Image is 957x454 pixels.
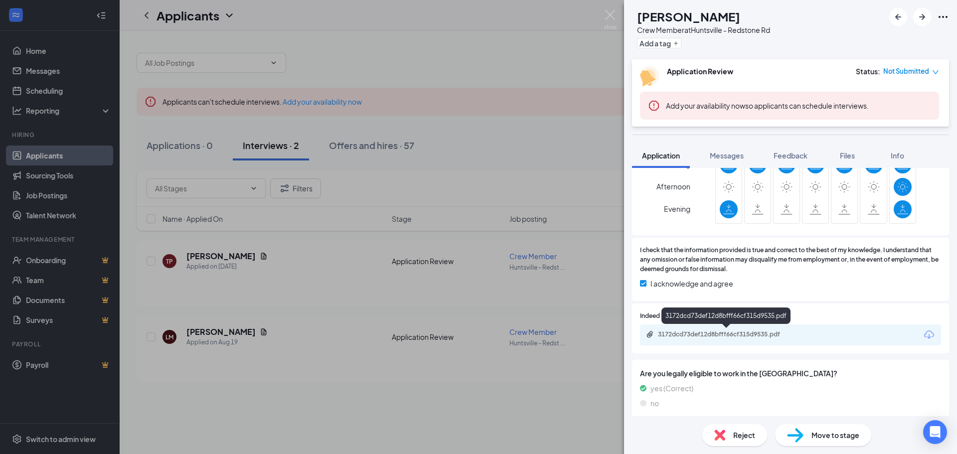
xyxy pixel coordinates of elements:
span: Evening [664,200,690,218]
button: ArrowRight [913,8,931,26]
button: PlusAdd a tag [637,38,681,48]
button: ArrowLeftNew [889,8,907,26]
span: Reject [733,430,755,441]
svg: Download [923,329,935,341]
span: so applicants can schedule interviews. [666,101,869,110]
svg: ArrowLeftNew [892,11,904,23]
button: Add your availability now [666,101,745,111]
span: Afternoon [656,177,690,195]
span: I acknowledge and agree [650,278,733,289]
span: Indeed Resume [640,311,684,321]
svg: Error [648,100,660,112]
span: I check that the information provided is true and correct to the best of my knowledge. I understa... [640,246,941,274]
svg: ArrowRight [916,11,928,23]
span: Are you legally eligible to work in the [GEOGRAPHIC_DATA]? [640,368,941,379]
span: Info [891,151,904,160]
svg: Ellipses [937,11,949,23]
span: Not Submitted [883,66,929,76]
span: Application [642,151,680,160]
svg: Paperclip [646,330,654,338]
svg: Plus [673,40,679,46]
span: Feedback [774,151,807,160]
h1: [PERSON_NAME] [637,8,740,25]
span: Messages [710,151,744,160]
div: 3172dcd73def12d8bfff66cf315d9535.pdf [661,307,791,324]
div: Status : [856,66,880,76]
span: no [650,398,659,409]
span: yes (Correct) [650,383,693,394]
b: Application Review [667,67,733,76]
div: 3172dcd73def12d8bfff66cf315d9535.pdf [658,330,797,338]
a: Paperclip3172dcd73def12d8bfff66cf315d9535.pdf [646,330,807,340]
span: down [932,69,939,76]
span: Files [840,151,855,160]
div: Crew Member at Huntsville - Redstone Rd [637,25,770,35]
div: Open Intercom Messenger [923,420,947,444]
span: Move to stage [811,430,859,441]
